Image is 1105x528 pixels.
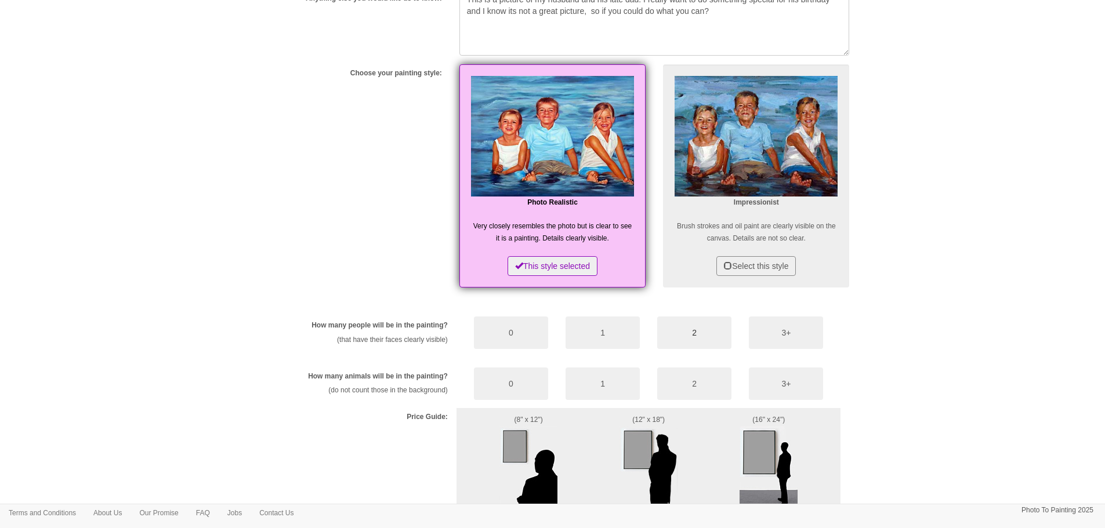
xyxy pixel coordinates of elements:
[566,367,640,400] button: 1
[566,316,640,349] button: 1
[508,256,597,276] button: This style selected
[474,316,548,349] button: 0
[1021,504,1093,516] p: Photo To Painting 2025
[675,76,838,197] img: Impressionist
[499,426,557,513] img: Example size of a small painting
[187,504,219,522] a: FAQ
[675,220,838,245] p: Brush strokes and oil paint are clearly visible on the canvas. Details are not so clear.
[471,76,634,197] img: Realism
[471,196,634,209] p: Photo Realistic
[219,504,251,522] a: Jobs
[131,504,187,522] a: Our Promise
[740,426,798,513] img: Example size of a large painting
[350,68,442,78] label: Choose your painting style:
[716,256,796,276] button: Select this style
[609,414,688,426] p: (12" x 18")
[311,321,448,330] label: How many people will be in the painting?
[657,367,731,400] button: 2
[273,384,448,396] p: (do not count those in the background)
[749,316,823,349] button: 3+
[407,412,448,422] label: Price Guide:
[465,414,592,426] p: (8" x 12")
[85,504,131,522] a: About Us
[308,372,448,381] label: How many animals will be in the painting?
[471,220,634,245] p: Very closely resembles the photo but is clear to see it is a painting. Details clearly visible.
[657,316,731,349] button: 2
[619,426,678,513] img: Example size of a Midi painting
[675,196,838,209] p: Impressionist
[705,414,832,426] p: (16" x 24")
[251,504,302,522] a: Contact Us
[474,367,548,400] button: 0
[749,367,823,400] button: 3+
[273,334,448,346] p: (that have their faces clearly visible)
